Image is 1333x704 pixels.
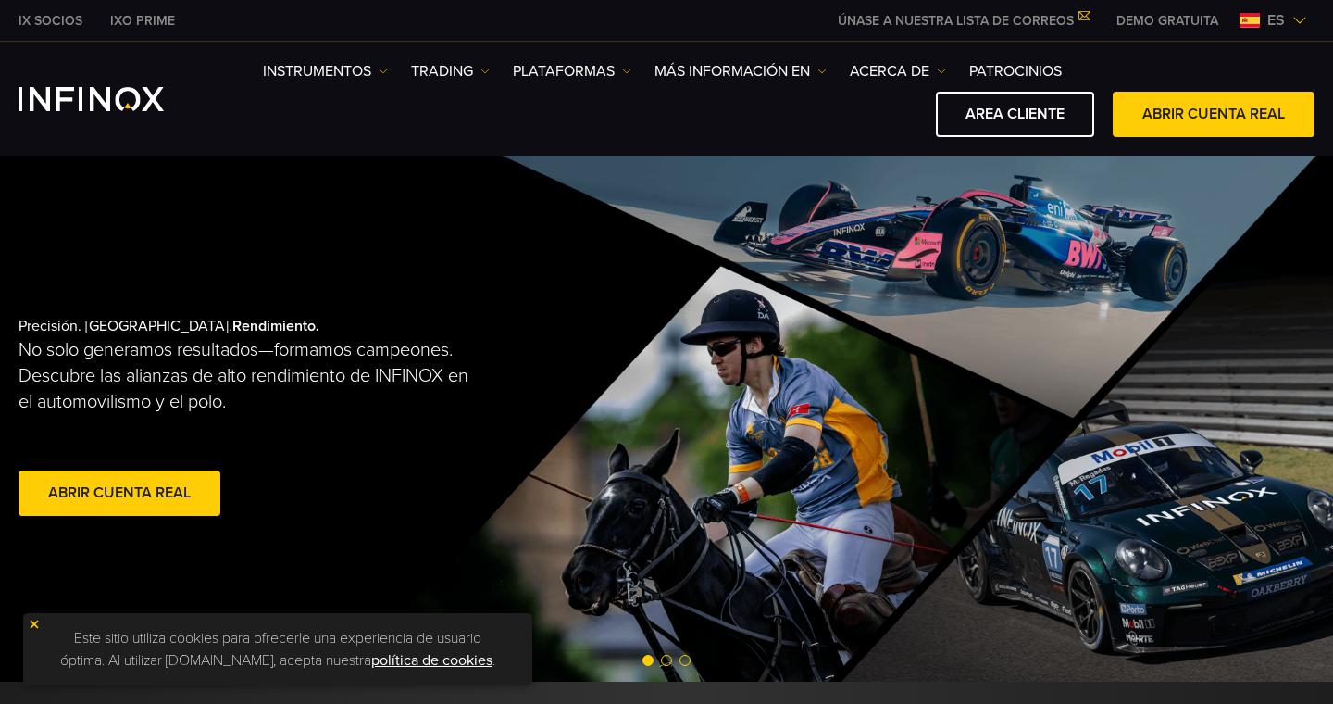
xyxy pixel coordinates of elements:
[1113,92,1314,137] a: ABRIR CUENTA REAL
[411,60,490,82] a: TRADING
[19,87,207,111] a: INFINOX Logo
[19,471,220,516] a: Abrir cuenta real
[679,655,691,666] span: Go to slide 3
[513,60,631,82] a: PLATAFORMAS
[371,651,492,670] a: política de cookies
[1260,9,1292,31] span: es
[654,60,827,82] a: Más información en
[661,655,672,666] span: Go to slide 2
[850,60,946,82] a: ACERCA DE
[96,11,189,31] a: INFINOX
[936,92,1094,137] a: AREA CLIENTE
[232,317,319,335] strong: Rendimiento.
[969,60,1062,82] a: Patrocinios
[19,287,602,550] div: Precisión. [GEOGRAPHIC_DATA].
[642,655,654,666] span: Go to slide 1
[28,618,41,631] img: yellow close icon
[32,622,523,676] p: Este sitio utiliza cookies para ofrecerle una experiencia de usuario óptima. Al utilizar [DOMAIN_...
[263,60,388,82] a: Instrumentos
[1103,11,1232,31] a: INFINOX MENU
[5,11,96,31] a: INFINOX
[19,337,485,415] p: No solo generamos resultados—formamos campeones. Descubre las alianzas de alto rendimiento de INF...
[824,13,1103,29] a: ÚNASE A NUESTRA LISTA DE CORREOS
